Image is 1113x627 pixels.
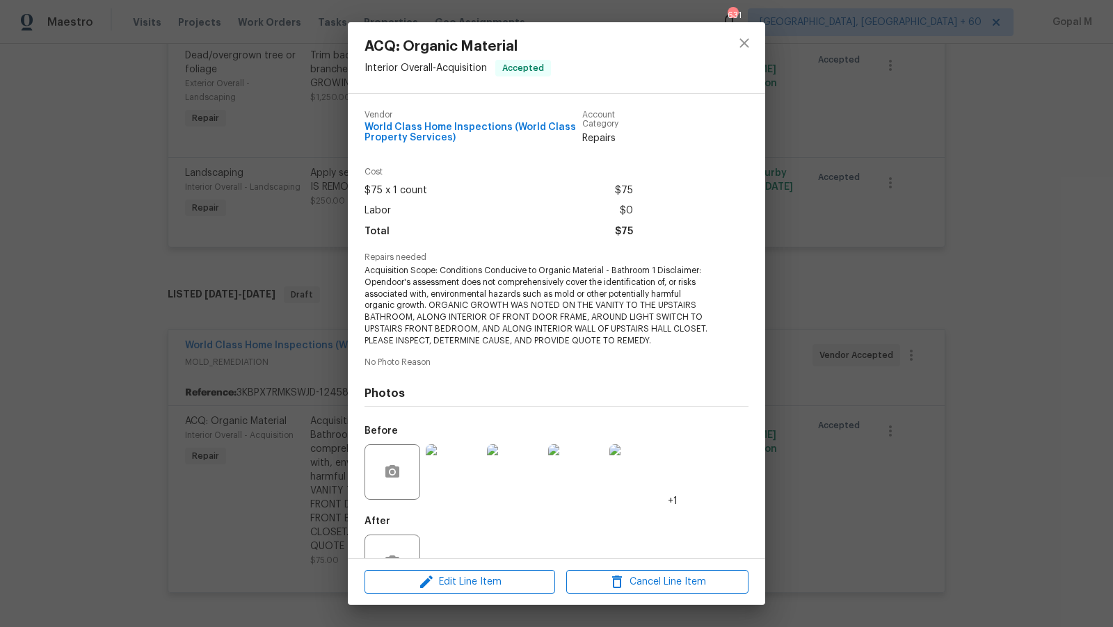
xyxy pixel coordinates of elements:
[365,111,582,120] span: Vendor
[365,386,748,400] h4: Photos
[668,494,678,508] span: +1
[365,570,555,594] button: Edit Line Item
[582,111,633,129] span: Account Category
[566,570,748,594] button: Cancel Line Item
[365,516,390,526] h5: After
[365,122,582,143] span: World Class Home Inspections (World Class Property Services)
[365,222,390,242] span: Total
[365,426,398,436] h5: Before
[369,573,551,591] span: Edit Line Item
[728,26,761,60] button: close
[365,265,710,347] span: Acquisition Scope: Conditions Conducive to Organic Material - Bathroom 1 Disclaimer: Opendoor's a...
[497,61,550,75] span: Accepted
[365,39,551,54] span: ACQ: Organic Material
[365,168,633,177] span: Cost
[365,63,487,73] span: Interior Overall - Acquisition
[728,8,737,22] div: 631
[620,201,633,221] span: $0
[365,201,391,221] span: Labor
[365,253,748,262] span: Repairs needed
[615,222,633,242] span: $75
[365,181,427,201] span: $75 x 1 count
[365,358,748,367] span: No Photo Reason
[615,181,633,201] span: $75
[570,573,744,591] span: Cancel Line Item
[582,131,633,145] span: Repairs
